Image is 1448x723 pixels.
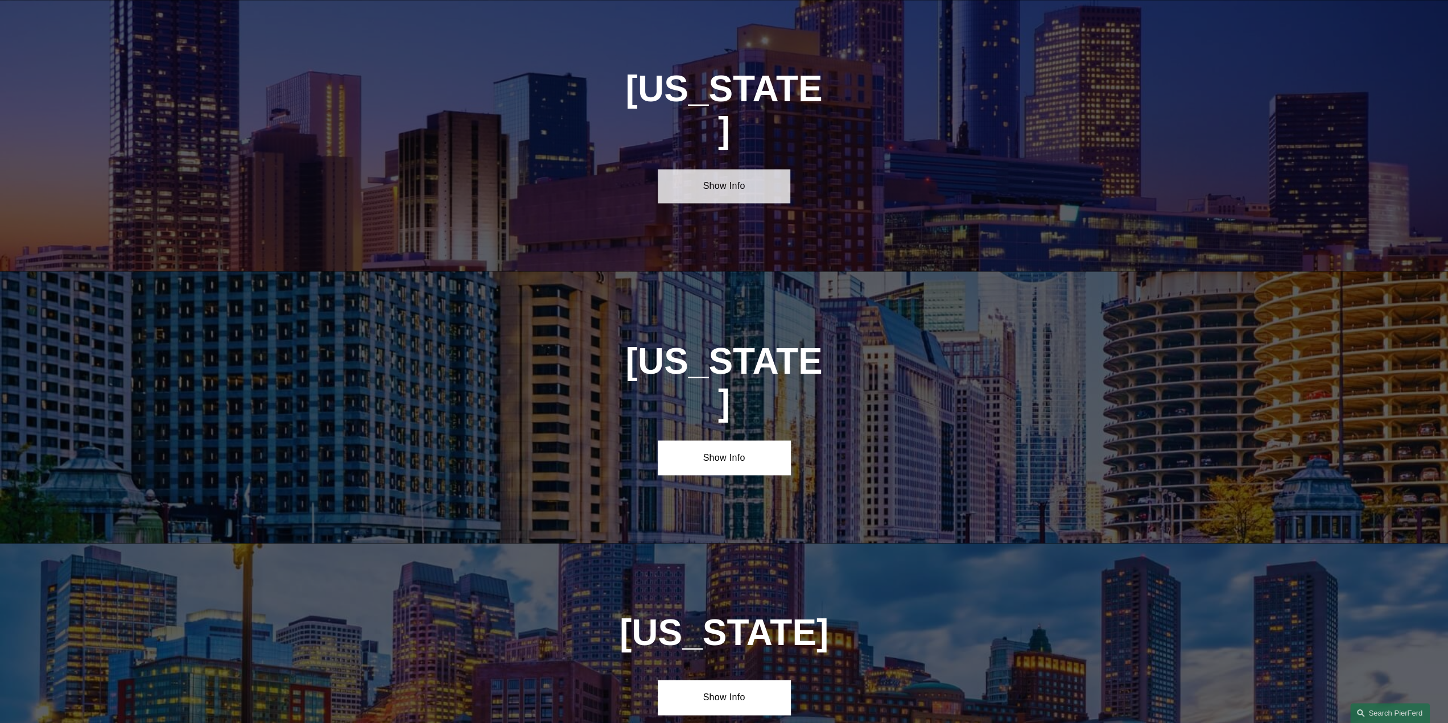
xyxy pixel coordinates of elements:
h1: [US_STATE] [558,612,890,653]
a: Search this site [1350,703,1430,723]
a: Show Info [658,440,790,474]
h1: [US_STATE] [625,340,824,423]
h1: [US_STATE] [625,68,824,151]
a: Show Info [658,680,790,714]
a: Show Info [658,169,790,203]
